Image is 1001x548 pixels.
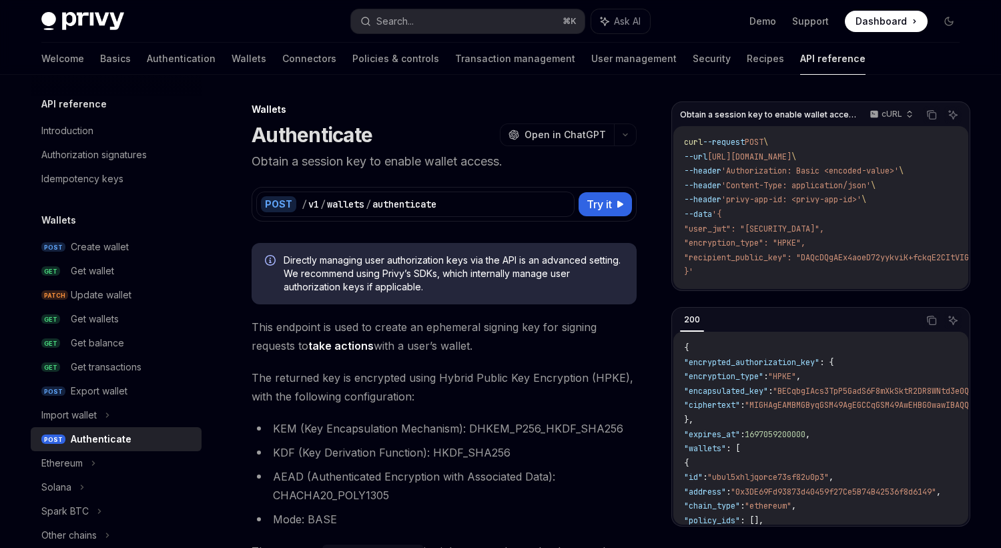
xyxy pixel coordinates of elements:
[768,386,773,396] span: :
[100,43,131,75] a: Basics
[282,43,336,75] a: Connectors
[792,15,829,28] a: Support
[41,386,65,396] span: POST
[591,43,677,75] a: User management
[41,171,123,187] div: Idempotency keys
[923,312,940,329] button: Copy the contents from the code block
[31,331,202,355] a: GETGet balance
[41,527,97,543] div: Other chains
[745,429,805,440] span: 1697059200000
[500,123,614,146] button: Open in ChatGPT
[71,311,119,327] div: Get wallets
[372,198,436,211] div: authenticate
[684,166,721,176] span: --header
[41,479,71,495] div: Solana
[587,196,612,212] span: Try it
[302,198,307,211] div: /
[320,198,326,211] div: /
[684,266,693,277] span: }'
[147,43,216,75] a: Authentication
[747,43,784,75] a: Recipes
[684,357,819,368] span: "encrypted_authorization_key"
[745,501,791,511] span: "ethereum"
[731,487,936,497] span: "0x3DE69Fd93873d40459f27Ce5B74B42536f8d6149"
[684,371,763,382] span: "encryption_type"
[71,383,127,399] div: Export wallet
[721,180,871,191] span: 'Content-Type: application/json'
[740,429,745,440] span: :
[936,487,941,497] span: ,
[41,407,97,423] div: Import wallet
[703,137,745,148] span: --request
[71,359,141,375] div: Get transactions
[41,290,68,300] span: PATCH
[684,209,712,220] span: --data
[71,239,129,255] div: Create wallet
[805,429,810,440] span: ,
[31,167,202,191] a: Idempotency keys
[31,143,202,167] a: Authorization signatures
[684,415,693,425] span: },
[721,166,899,176] span: 'Authorization: Basic <encoded-value>'
[684,487,726,497] span: "address"
[923,106,940,123] button: Copy the contents from the code block
[261,196,296,212] div: POST
[862,194,866,205] span: \
[944,312,962,329] button: Ask AI
[684,400,740,410] span: "ciphertext"
[819,357,833,368] span: : {
[252,510,637,529] li: Mode: BASE
[31,355,202,379] a: GETGet transactions
[41,43,84,75] a: Welcome
[712,209,721,220] span: '{
[684,386,768,396] span: "encapsulated_key"
[684,238,805,248] span: "encryption_type": "HPKE",
[327,198,364,211] div: wallets
[684,472,703,483] span: "id"
[763,137,768,148] span: \
[71,431,131,447] div: Authenticate
[31,283,202,307] a: PATCHUpdate wallet
[684,501,740,511] span: "chain_type"
[684,194,721,205] span: --header
[308,339,374,353] a: take actions
[41,212,76,228] h5: Wallets
[41,266,60,276] span: GET
[871,180,876,191] span: \
[882,109,902,119] p: cURL
[252,152,637,171] p: Obtain a session key to enable wallet access.
[31,119,202,143] a: Introduction
[726,487,731,497] span: :
[41,12,124,31] img: dark logo
[31,427,202,451] a: POSTAuthenticate
[938,11,960,32] button: Toggle dark mode
[563,16,577,27] span: ⌘ K
[684,224,824,234] span: "user_jwt": "[SECURITY_DATA]",
[252,443,637,462] li: KDF (Key Derivation Function): HKDF_SHA256
[252,103,637,116] div: Wallets
[684,458,689,469] span: {
[684,152,707,162] span: --url
[41,314,60,324] span: GET
[680,312,704,328] div: 200
[252,368,637,406] span: The returned key is encrypted using Hybrid Public Key Encryption (HPKE), with the following confi...
[707,472,829,483] span: "ubul5xhljqorce73sf82u0p3"
[856,15,907,28] span: Dashboard
[265,255,278,268] svg: Info
[579,192,632,216] button: Try it
[41,435,65,445] span: POST
[284,254,623,294] span: Directly managing user authorization keys via the API is an advanced setting. We recommend using ...
[862,103,919,126] button: cURL
[740,400,745,410] span: :
[71,287,131,303] div: Update wallet
[768,371,796,382] span: "HPKE"
[31,235,202,259] a: POSTCreate wallet
[829,472,833,483] span: ,
[763,371,768,382] span: :
[41,242,65,252] span: POST
[41,455,83,471] div: Ethereum
[707,152,791,162] span: [URL][DOMAIN_NAME]
[721,194,862,205] span: 'privy-app-id: <privy-app-id>'
[703,472,707,483] span: :
[376,13,414,29] div: Search...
